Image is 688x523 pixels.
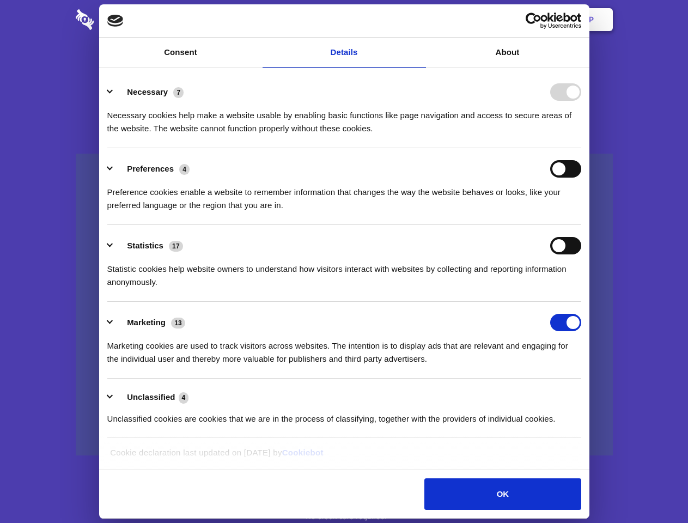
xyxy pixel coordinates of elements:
a: About [426,38,589,68]
label: Statistics [127,241,163,250]
span: 17 [169,241,183,252]
a: Contact [442,3,492,37]
div: Necessary cookies help make a website usable by enabling basic functions like page navigation and... [107,101,581,135]
a: Pricing [320,3,367,37]
a: Details [263,38,426,68]
span: 7 [173,87,184,98]
img: logo-wordmark-white-trans-d4663122ce5f474addd5e946df7df03e33cb6a1c49d2221995e7729f52c070b2.svg [76,9,169,30]
div: Unclassified cookies are cookies that we are in the process of classifying, together with the pro... [107,404,581,425]
a: Wistia video thumbnail [76,154,613,456]
button: Statistics (17) [107,237,190,254]
a: Login [494,3,541,37]
label: Marketing [127,318,166,327]
label: Necessary [127,87,168,96]
div: Statistic cookies help website owners to understand how visitors interact with websites by collec... [107,254,581,289]
a: Usercentrics Cookiebot - opens in a new window [486,13,581,29]
img: logo [107,15,124,27]
h4: Auto-redaction of sensitive data, encrypted data sharing and self-destructing private chats. Shar... [76,99,613,135]
div: Preference cookies enable a website to remember information that changes the way the website beha... [107,178,581,212]
span: 13 [171,318,185,329]
span: 4 [179,392,189,403]
iframe: Drift Widget Chat Controller [634,469,675,510]
a: Consent [99,38,263,68]
a: Cookiebot [282,448,324,457]
button: OK [424,478,581,510]
label: Preferences [127,164,174,173]
div: Cookie declaration last updated on [DATE] by [102,446,586,467]
button: Unclassified (4) [107,391,196,404]
button: Necessary (7) [107,83,191,101]
div: Marketing cookies are used to track visitors across websites. The intention is to display ads tha... [107,331,581,366]
button: Preferences (4) [107,160,197,178]
h1: Eliminate Slack Data Loss. [76,49,613,88]
span: 4 [179,164,190,175]
button: Marketing (13) [107,314,192,331]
